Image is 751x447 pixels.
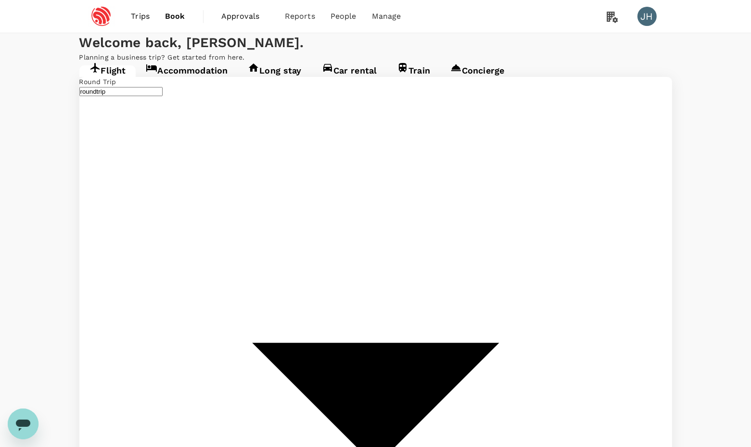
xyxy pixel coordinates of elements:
span: Book [165,11,185,22]
div: JH [637,7,657,26]
a: Accommodation [136,65,238,83]
div: Round Trip [79,77,672,87]
a: Flight [79,65,136,83]
a: Concierge [440,65,514,83]
a: Long stay [238,65,311,83]
span: Reports [285,11,315,22]
a: Car rental [312,65,387,83]
a: Train [387,65,440,83]
p: Planning a business trip? Get started from here. [79,52,672,62]
span: Approvals [221,11,269,22]
span: Trips [131,11,150,22]
span: Manage [372,11,401,22]
div: Welcome back , [PERSON_NAME] . [79,33,672,52]
img: Espressif Systems Singapore Pte Ltd [79,6,124,27]
iframe: Button to launch messaging window [8,409,38,439]
span: People [331,11,356,22]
